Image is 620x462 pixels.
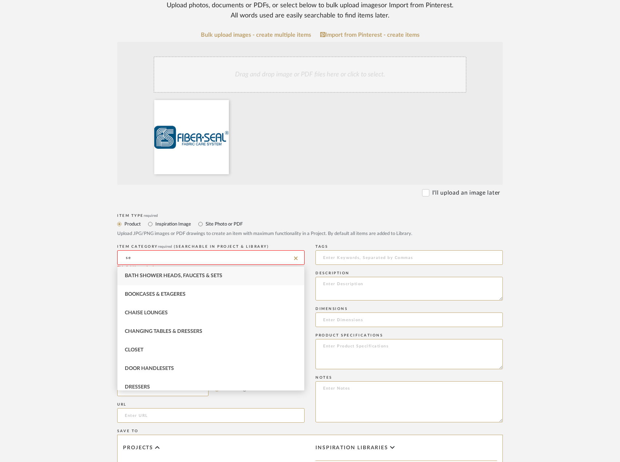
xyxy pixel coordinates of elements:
span: Bookcases & Etageres [125,292,186,297]
span: Closet [125,347,143,353]
span: required [158,245,172,248]
div: URL [117,402,305,407]
span: (Searchable in Project & Library) [174,245,269,248]
span: Bath Shower Heads, Faucets & Sets [125,273,222,278]
input: Enter Keywords, Separated by Commas [315,250,503,265]
a: Import from Pinterest - create items [320,32,420,38]
label: Inspiration Image [155,220,191,228]
div: Notes [315,375,503,380]
span: required [144,214,158,218]
span: Inspiration libraries [315,445,388,451]
input: Enter Dimensions [315,312,503,327]
label: Product [124,220,141,228]
mat-radio-group: Select item type [117,219,503,228]
div: Description [315,271,503,275]
div: ITEM CATEGORY [117,244,305,249]
input: Type a category to search and select [117,250,305,265]
label: Site Photo or PDF [205,220,243,228]
span: Changing Tables & Dressers [125,329,202,334]
input: Enter URL [117,408,305,423]
span: Dressers [125,385,150,390]
div: Dimensions [315,307,503,311]
div: Upload photos, documents or PDFs, or select below to bulk upload images or Import from Pinterest ... [161,0,459,21]
div: Product Specifications [315,333,503,338]
label: I'll upload an image later [432,188,500,197]
div: Upload JPG/PNG images or PDF drawings to create an item with maximum functionality in a Project. ... [117,230,503,238]
div: Save To [117,429,503,433]
span: Door Handlesets [125,366,174,371]
div: Item Type [117,214,503,218]
span: Projects [123,445,153,451]
div: Tags [315,244,503,249]
a: Bulk upload images - create multiple items [201,32,311,38]
span: Chaise Lounges [125,310,168,315]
